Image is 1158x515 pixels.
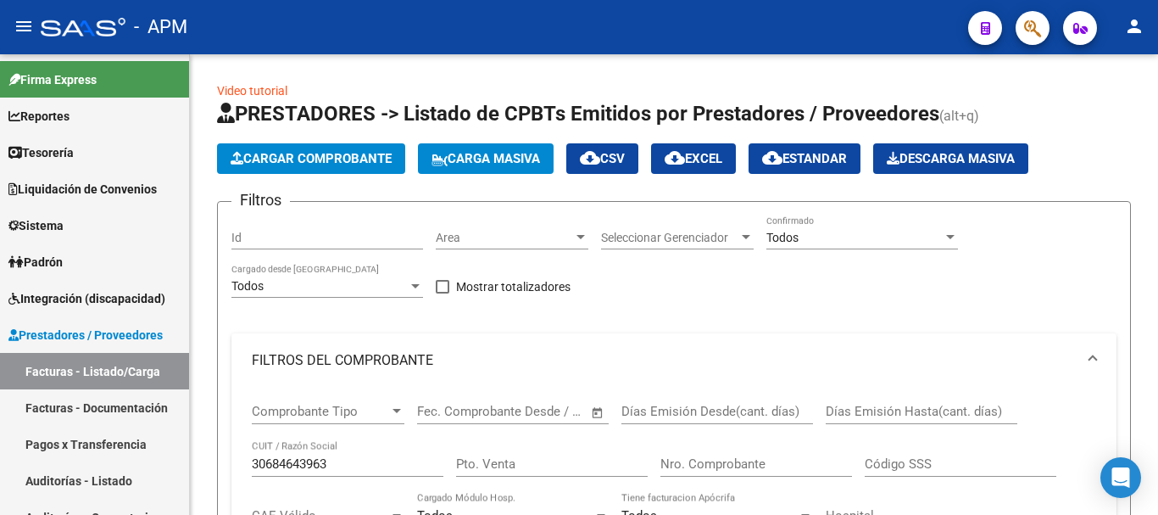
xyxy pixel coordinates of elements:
[566,143,638,174] button: CSV
[601,231,738,245] span: Seleccionar Gerenciador
[8,289,165,308] span: Integración (discapacidad)
[8,70,97,89] span: Firma Express
[873,143,1028,174] button: Descarga Masiva
[456,277,571,297] span: Mostrar totalizadores
[231,333,1116,388] mat-expansion-panel-header: FILTROS DEL COMPROBANTE
[1100,457,1141,498] div: Open Intercom Messenger
[487,404,570,419] input: End date
[580,148,600,168] mat-icon: cloud_download
[651,143,736,174] button: EXCEL
[939,108,979,124] span: (alt+q)
[217,84,287,98] a: Video tutorial
[8,253,63,271] span: Padrón
[873,143,1028,174] app-download-masive: Descarga masiva de comprobantes (adjuntos)
[749,143,860,174] button: Estandar
[418,143,554,174] button: Carga Masiva
[436,231,573,245] span: Area
[14,16,34,36] mat-icon: menu
[252,351,1076,370] mat-panel-title: FILTROS DEL COMPROBANTE
[431,151,540,166] span: Carga Masiva
[417,404,472,419] input: Start date
[766,231,799,244] span: Todos
[231,188,290,212] h3: Filtros
[8,326,163,344] span: Prestadores / Proveedores
[762,148,782,168] mat-icon: cloud_download
[134,8,187,46] span: - APM
[588,403,608,423] button: Open calendar
[8,216,64,235] span: Sistema
[217,102,939,126] span: PRESTADORES -> Listado de CPBTs Emitidos por Prestadores / Proveedores
[8,143,74,162] span: Tesorería
[231,279,264,293] span: Todos
[665,151,722,166] span: EXCEL
[252,404,389,419] span: Comprobante Tipo
[1124,16,1144,36] mat-icon: person
[8,107,70,126] span: Reportes
[8,180,157,199] span: Liquidación de Convenios
[580,151,625,166] span: CSV
[762,151,847,166] span: Estandar
[887,151,1015,166] span: Descarga Masiva
[231,151,392,166] span: Cargar Comprobante
[665,148,685,168] mat-icon: cloud_download
[217,143,405,174] button: Cargar Comprobante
